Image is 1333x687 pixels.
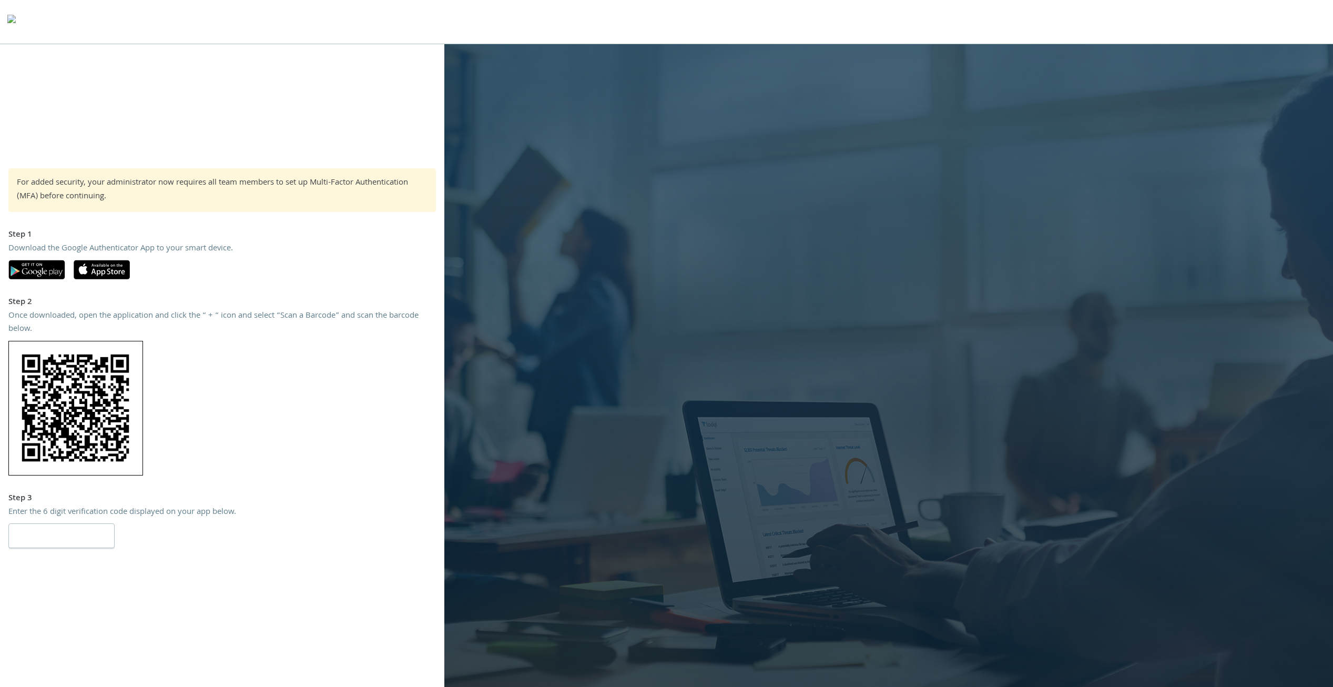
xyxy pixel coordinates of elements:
[8,310,436,337] div: Once downloaded, open the application and click the “ + “ icon and select “Scan a Barcode” and sc...
[8,492,32,506] strong: Step 3
[8,506,436,520] div: Enter the 6 digit verification code displayed on your app below.
[8,296,32,309] strong: Step 2
[7,11,16,32] img: todyl-logo-dark.svg
[8,228,32,242] strong: Step 1
[74,260,130,279] img: apple-app-store.svg
[8,341,143,476] img: 2uOyZF4AnGcAAAAAElFTkSuQmCC
[8,260,65,279] img: google-play.svg
[8,243,436,256] div: Download the Google Authenticator App to your smart device.
[17,177,428,204] div: For added security, your administrator now requires all team members to set up Multi-Factor Authe...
